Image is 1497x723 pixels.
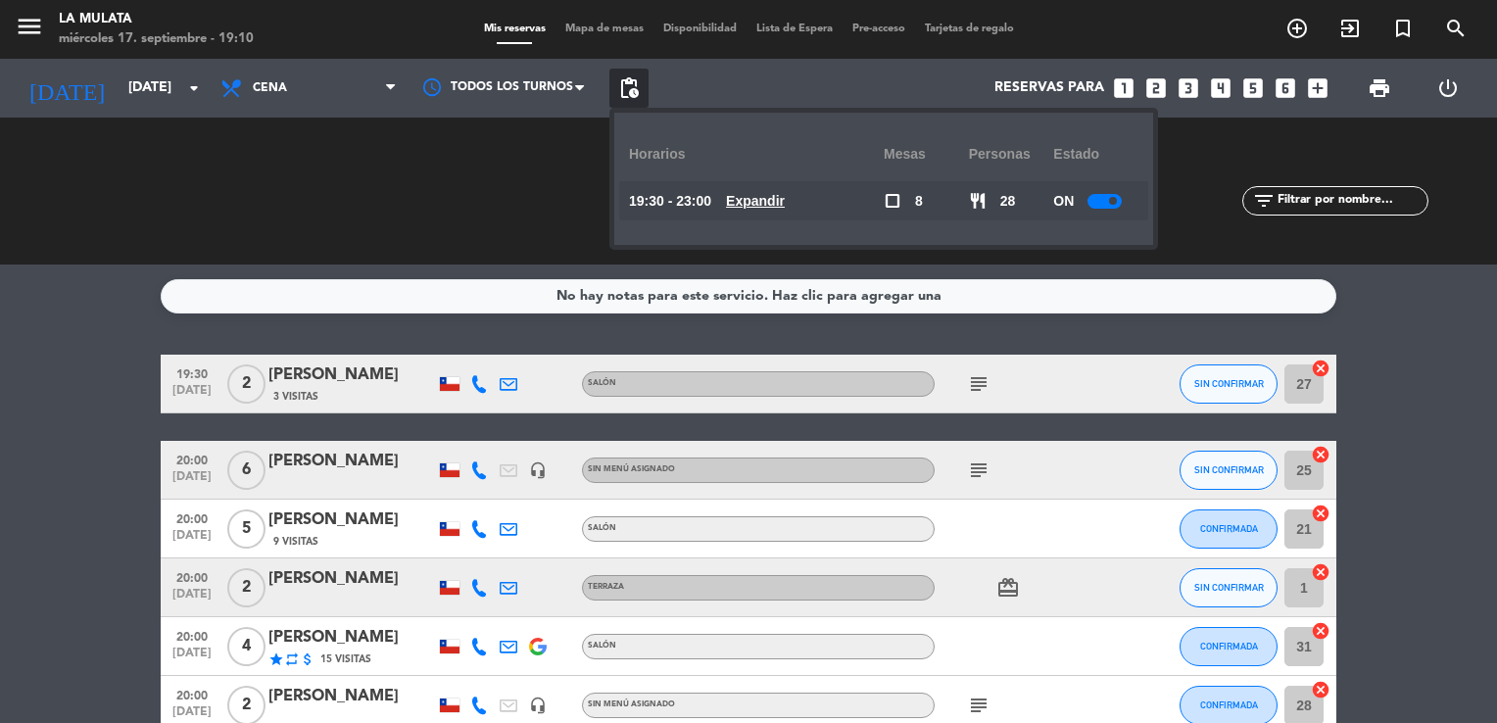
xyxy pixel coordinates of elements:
[884,192,901,210] span: check_box_outline_blank
[617,76,641,100] span: pending_actions
[168,624,217,647] span: 20:00
[227,568,266,607] span: 2
[268,651,284,667] i: star
[59,29,254,49] div: miércoles 17. septiembre - 19:10
[1000,190,1016,213] span: 28
[1180,364,1278,404] button: SIN CONFIRMAR
[1200,699,1258,710] span: CONFIRMADA
[227,509,266,549] span: 5
[1053,190,1074,213] span: ON
[588,642,616,650] span: Salón
[268,566,435,592] div: [PERSON_NAME]
[1436,76,1460,100] i: power_settings_new
[1194,464,1264,475] span: SIN CONFIRMAR
[653,24,747,34] span: Disponibilidad
[1176,75,1201,101] i: looks_3
[726,193,785,209] u: Expandir
[1053,127,1138,181] div: Estado
[529,638,547,655] img: google-logo.png
[969,127,1054,181] div: personas
[1194,378,1264,389] span: SIN CONFIRMAR
[1180,568,1278,607] button: SIN CONFIRMAR
[588,465,675,473] span: Sin menú asignado
[1276,190,1427,212] input: Filtrar por nombre...
[1311,445,1330,464] i: cancel
[588,583,624,591] span: Terraza
[268,449,435,474] div: [PERSON_NAME]
[588,524,616,532] span: Salón
[268,507,435,533] div: [PERSON_NAME]
[843,24,915,34] span: Pre-acceso
[168,361,217,384] span: 19:30
[529,461,547,479] i: headset_mic
[556,285,942,308] div: No hay notas para este servicio. Haz clic para agregar una
[1338,17,1362,40] i: exit_to_app
[588,700,675,708] span: Sin menú asignado
[168,683,217,705] span: 20:00
[15,12,44,48] button: menu
[1111,75,1136,101] i: looks_one
[629,127,884,181] div: Horarios
[967,458,990,482] i: subject
[1285,17,1309,40] i: add_circle_outline
[168,384,217,407] span: [DATE]
[474,24,555,34] span: Mis reservas
[967,372,990,396] i: subject
[1311,504,1330,523] i: cancel
[994,80,1104,96] span: Reservas para
[168,470,217,493] span: [DATE]
[1180,509,1278,549] button: CONFIRMADA
[1311,562,1330,582] i: cancel
[268,684,435,709] div: [PERSON_NAME]
[284,651,300,667] i: repeat
[1194,582,1264,593] span: SIN CONFIRMAR
[915,24,1024,34] span: Tarjetas de regalo
[227,364,266,404] span: 2
[529,697,547,714] i: headset_mic
[168,647,217,669] span: [DATE]
[1273,75,1298,101] i: looks_6
[969,192,987,210] span: restaurant
[1252,189,1276,213] i: filter_list
[1208,75,1233,101] i: looks_4
[629,190,711,213] span: 19:30 - 23:00
[182,76,206,100] i: arrow_drop_down
[1180,451,1278,490] button: SIN CONFIRMAR
[996,576,1020,600] i: card_giftcard
[1180,627,1278,666] button: CONFIRMADA
[227,627,266,666] span: 4
[1368,76,1391,100] span: print
[168,448,217,470] span: 20:00
[555,24,653,34] span: Mapa de mesas
[168,588,217,610] span: [DATE]
[915,190,923,213] span: 8
[1143,75,1169,101] i: looks_two
[1240,75,1266,101] i: looks_5
[1311,359,1330,378] i: cancel
[273,389,318,405] span: 3 Visitas
[1311,680,1330,699] i: cancel
[168,565,217,588] span: 20:00
[253,81,287,95] span: Cena
[1414,59,1482,118] div: LOG OUT
[588,379,616,387] span: Salón
[1200,641,1258,651] span: CONFIRMADA
[273,534,318,550] span: 9 Visitas
[268,625,435,651] div: [PERSON_NAME]
[268,362,435,388] div: [PERSON_NAME]
[15,12,44,41] i: menu
[884,127,969,181] div: Mesas
[168,529,217,552] span: [DATE]
[168,506,217,529] span: 20:00
[1305,75,1330,101] i: add_box
[320,651,371,667] span: 15 Visitas
[1200,523,1258,534] span: CONFIRMADA
[300,651,315,667] i: attach_money
[1444,17,1468,40] i: search
[1391,17,1415,40] i: turned_in_not
[967,694,990,717] i: subject
[1311,621,1330,641] i: cancel
[227,451,266,490] span: 6
[59,10,254,29] div: La Mulata
[747,24,843,34] span: Lista de Espera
